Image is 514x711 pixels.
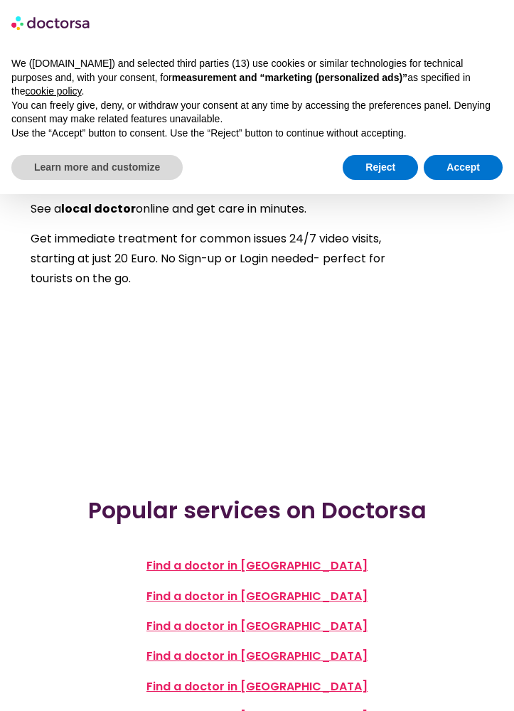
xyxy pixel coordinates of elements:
a: Find a doctor in [GEOGRAPHIC_DATA] [146,588,368,604]
a: cookie policy [25,85,81,97]
p: Use the “Accept” button to consent. Use the “Reject” button to continue without accepting. [11,127,503,141]
a: Find a doctor in [GEOGRAPHIC_DATA] [146,678,368,695]
button: Accept [424,155,503,181]
strong: measurement and “marketing (personalized ads)” [172,72,407,83]
button: Learn more and customize [11,155,183,181]
img: logo [11,11,91,34]
p: You can freely give, deny, or withdraw your consent at any time by accessing the preferences pane... [11,99,503,127]
strong: local doctor [61,201,136,217]
span: Get immediate treatment for common issues 24/7 video visits, starting at just 20 Euro. No Sign-up... [31,230,385,287]
p: See a online and get care in minutes. [31,199,407,219]
a: Find a doctor in [GEOGRAPHIC_DATA] [146,557,368,574]
button: Reject [343,155,418,181]
a: Find a doctor in [GEOGRAPHIC_DATA] [146,618,368,634]
iframe: Customer reviews powered by Trustpilot [43,395,471,415]
a: Find a doctor in [GEOGRAPHIC_DATA] [146,648,368,664]
p: We ([DOMAIN_NAME]) and selected third parties (13) use cookies or similar technologies for techni... [11,57,503,99]
h2: Popular services on Doctorsa [7,493,507,528]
